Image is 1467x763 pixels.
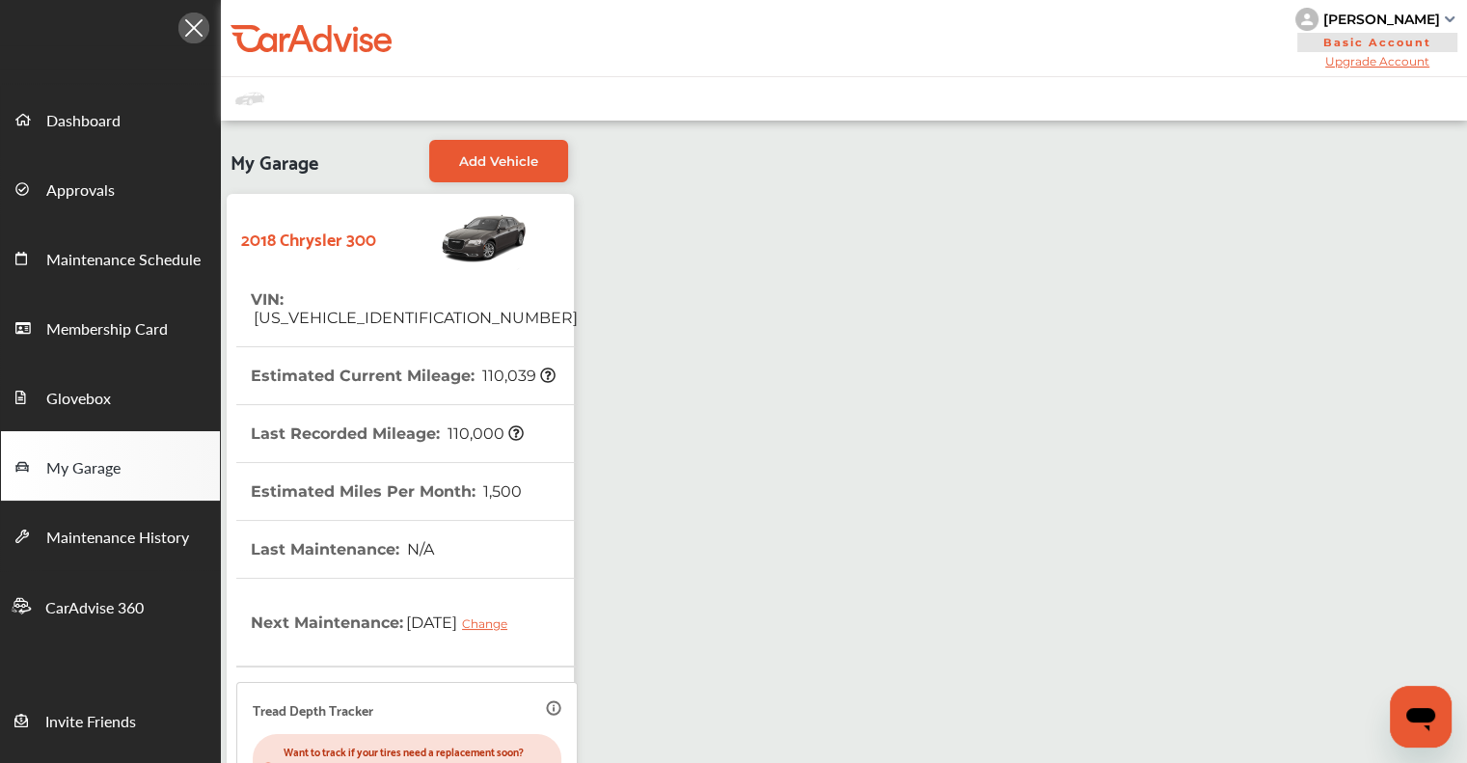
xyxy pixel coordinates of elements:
a: My Garage [1,431,220,501]
a: Add Vehicle [429,140,568,182]
p: Want to track if your tires need a replacement soon? [284,742,554,760]
span: [DATE] [403,598,522,646]
span: Maintenance History [46,526,189,551]
p: Tread Depth Tracker [253,698,373,721]
a: Maintenance Schedule [1,223,220,292]
img: Vehicle [376,204,529,271]
th: Last Maintenance : [251,521,434,578]
th: Estimated Current Mileage : [251,347,556,404]
strong: 2018 Chrysler 300 [241,223,376,253]
a: Dashboard [1,84,220,153]
img: placeholder_car.fcab19be.svg [235,87,264,111]
span: 110,000 [445,424,524,443]
span: My Garage [46,456,121,481]
span: Maintenance Schedule [46,248,201,273]
span: Glovebox [46,387,111,412]
img: Icon.5fd9dcc7.svg [178,13,209,43]
span: Approvals [46,178,115,204]
span: 1,500 [480,482,522,501]
th: Next Maintenance : [251,579,522,666]
a: Glovebox [1,362,220,431]
span: Membership Card [46,317,168,342]
a: Approvals [1,153,220,223]
span: N/A [404,540,434,559]
a: Membership Card [1,292,220,362]
th: Estimated Miles Per Month : [251,463,522,520]
span: Invite Friends [45,710,136,735]
img: knH8PDtVvWoAbQRylUukY18CTiRevjo20fAtgn5MLBQj4uumYvk2MzTtcAIzfGAtb1XOLVMAvhLuqoNAbL4reqehy0jehNKdM... [1295,8,1318,31]
div: Change [462,616,517,631]
div: [PERSON_NAME] [1323,11,1440,28]
img: sCxJUJ+qAmfqhQGDUl18vwLg4ZYJ6CxN7XmbOMBAAAAAElFTkSuQmCC [1445,16,1454,22]
iframe: Button to launch messaging window [1390,686,1452,748]
span: [US_VEHICLE_IDENTIFICATION_NUMBER] [251,309,578,327]
span: Basic Account [1297,33,1457,52]
span: Add Vehicle [459,153,538,169]
th: VIN : [251,271,578,346]
span: Dashboard [46,109,121,134]
a: Maintenance History [1,501,220,570]
span: My Garage [231,140,318,182]
span: 110,039 [479,367,556,385]
th: Last Recorded Mileage : [251,405,524,462]
span: Upgrade Account [1295,54,1459,68]
span: CarAdvise 360 [45,596,144,621]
